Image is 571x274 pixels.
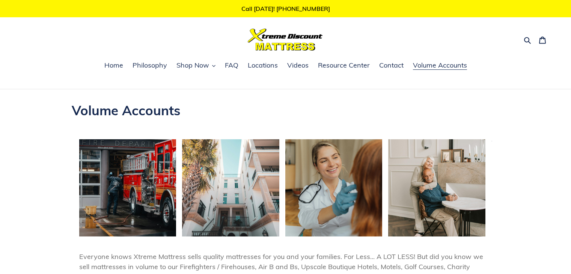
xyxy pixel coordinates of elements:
[248,29,323,51] img: Xtreme Discount Mattress
[133,61,167,70] span: Philosophy
[173,60,219,71] button: Shop Now
[79,139,176,236] img: pexels-josh-hild-1270765-31542389.jpg__PID:5101c1e4-36a0-4bb3-81b9-13c7a41d8975
[176,61,209,70] span: Shop Now
[287,61,309,70] span: Videos
[244,60,282,71] a: Locations
[283,60,312,71] a: Videos
[318,61,370,70] span: Resource Center
[129,60,171,71] a: Philosophy
[413,61,467,70] span: Volume Accounts
[104,61,123,70] span: Home
[221,60,242,71] a: FAQ
[101,60,127,71] a: Home
[409,60,471,71] a: Volume Accounts
[248,61,278,70] span: Locations
[375,60,407,71] a: Contact
[285,139,383,236] img: pexels-shkrabaanthony-5215017.jpg__PID:b7a6b52b-7da0-48eb-90b3-3ca23d04a5af
[388,139,485,236] img: pexels-vlada-karpovich-5790809.jpg__PID:90b33ca2-3d04-45af-af1e-68de5eb8fe8c
[379,61,404,70] span: Contact
[225,61,238,70] span: FAQ
[72,102,500,118] h1: Volume Accounts
[182,139,279,236] img: pexels-zachtheshoota-1861153.jpg__PID:01b913c7-a41d-4975-90ed-30984390b68a
[314,60,374,71] a: Resource Center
